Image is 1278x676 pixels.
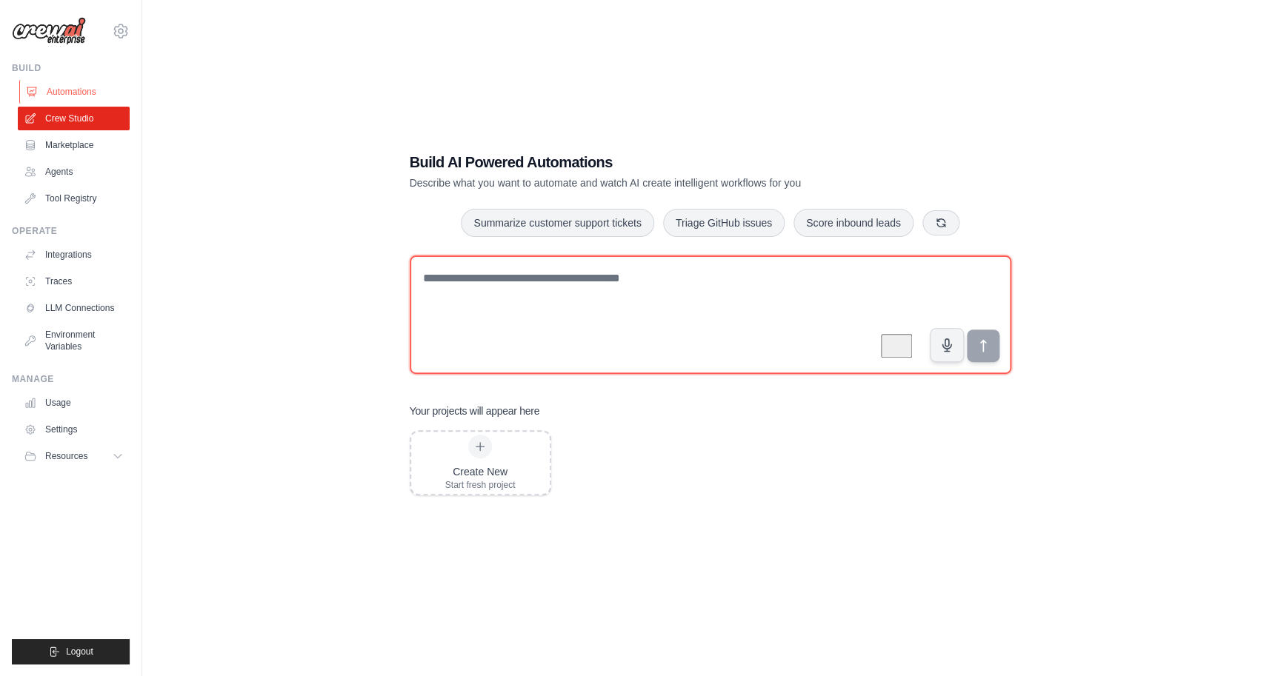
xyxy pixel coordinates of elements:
[18,323,130,358] a: Environment Variables
[12,62,130,74] div: Build
[18,270,130,293] a: Traces
[663,209,785,237] button: Triage GitHub issues
[12,373,130,385] div: Manage
[410,255,1011,374] textarea: To enrich screen reader interactions, please activate Accessibility in Grammarly extension settings
[45,450,87,462] span: Resources
[930,328,964,362] button: Click to speak your automation idea
[1204,605,1278,676] iframe: Chat Widget
[12,225,130,237] div: Operate
[18,160,130,184] a: Agents
[18,133,130,157] a: Marketplace
[18,296,130,320] a: LLM Connections
[18,187,130,210] a: Tool Registry
[18,444,130,468] button: Resources
[12,639,130,664] button: Logout
[445,479,516,491] div: Start fresh project
[445,464,516,479] div: Create New
[18,107,130,130] a: Crew Studio
[12,17,86,45] img: Logo
[410,152,908,173] h1: Build AI Powered Automations
[18,391,130,415] a: Usage
[18,243,130,267] a: Integrations
[410,404,540,418] h3: Your projects will appear here
[410,175,908,190] p: Describe what you want to automate and watch AI create intelligent workflows for you
[19,80,131,104] a: Automations
[793,209,913,237] button: Score inbound leads
[18,418,130,441] a: Settings
[922,210,959,235] button: Get new suggestions
[461,209,653,237] button: Summarize customer support tickets
[66,646,93,657] span: Logout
